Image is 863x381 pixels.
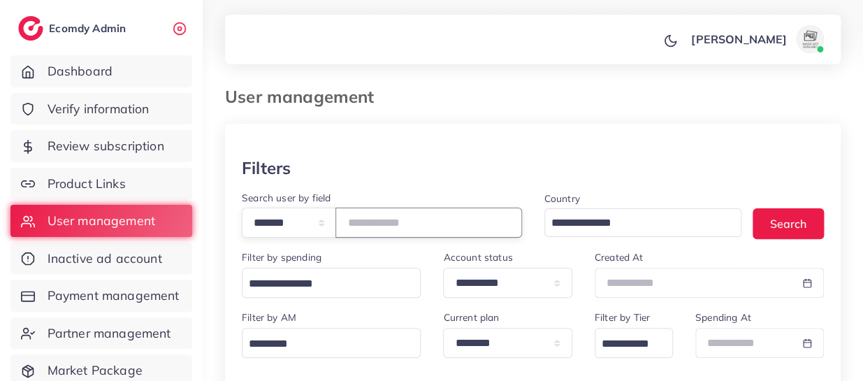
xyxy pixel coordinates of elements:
a: Partner management [10,317,192,350]
label: Filter by Tier [595,310,650,324]
h3: User management [225,87,385,107]
label: Search user by field [242,191,331,205]
label: Spending At [695,310,751,324]
input: Search for option [244,333,403,355]
div: Search for option [544,208,742,237]
a: Product Links [10,168,192,200]
h3: Filters [242,158,291,178]
div: Search for option [242,328,421,358]
img: logo [18,16,43,41]
label: Account status [443,250,512,264]
input: Search for option [244,273,403,295]
span: Product Links [48,175,126,193]
a: Payment management [10,280,192,312]
span: Dashboard [48,62,113,80]
img: avatar [796,25,824,53]
a: Inactive ad account [10,243,192,275]
button: Search [753,208,824,238]
label: Created At [595,250,644,264]
a: Dashboard [10,55,192,87]
span: Market Package [48,361,143,380]
a: Review subscription [10,130,192,162]
label: Country [544,192,580,206]
label: Filter by spending [242,250,321,264]
span: Inactive ad account [48,250,162,268]
input: Search for option [546,213,724,234]
p: [PERSON_NAME] [691,31,787,48]
span: Payment management [48,287,180,305]
a: logoEcomdy Admin [18,16,129,41]
label: Current plan [443,310,499,324]
label: Filter by AM [242,310,296,324]
div: Search for option [595,328,673,358]
a: User management [10,205,192,237]
input: Search for option [597,333,655,355]
h2: Ecomdy Admin [49,22,129,35]
span: Partner management [48,324,171,343]
a: Verify information [10,93,192,125]
a: [PERSON_NAME]avatar [683,25,829,53]
span: User management [48,212,155,230]
div: Search for option [242,268,421,298]
span: Verify information [48,100,150,118]
span: Review subscription [48,137,164,155]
